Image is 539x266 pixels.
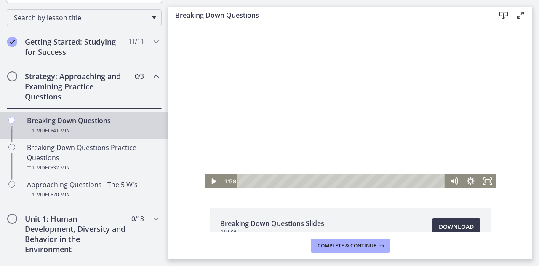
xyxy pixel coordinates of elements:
[27,116,158,136] div: Breaking Down Questions
[27,180,158,200] div: Approaching Questions - The 5 W's
[25,71,128,102] h2: Strategy: Approaching and Examining Practice Questions
[27,142,158,173] div: Breaking Down Questions Practice Questions
[52,163,70,173] span: · 32 min
[27,126,158,136] div: Video
[14,13,148,22] span: Search by lesson title
[220,218,324,228] span: Breaking Down Questions Slides
[432,218,480,235] a: Download
[25,37,128,57] h2: Getting Started: Studying for Success
[7,37,17,47] i: Completed
[168,24,532,188] iframe: Video Lesson
[27,163,158,173] div: Video
[439,222,474,232] span: Download
[52,126,70,136] span: · 41 min
[135,71,144,81] span: 0 / 3
[318,242,376,249] span: Complete & continue
[25,214,128,254] h2: Unit 1: Human Development, Diversity and Behavior in the Environment
[128,37,144,47] span: 11 / 11
[311,150,328,164] button: Fullscreen
[311,239,390,253] button: Complete & continue
[131,214,144,224] span: 0 / 13
[277,150,294,164] button: Mute
[220,228,324,235] span: 419 KB
[175,10,482,20] h3: Breaking Down Questions
[7,9,162,26] div: Search by lesson title
[27,190,158,200] div: Video
[294,150,311,164] button: Show settings menu
[52,190,70,200] span: · 20 min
